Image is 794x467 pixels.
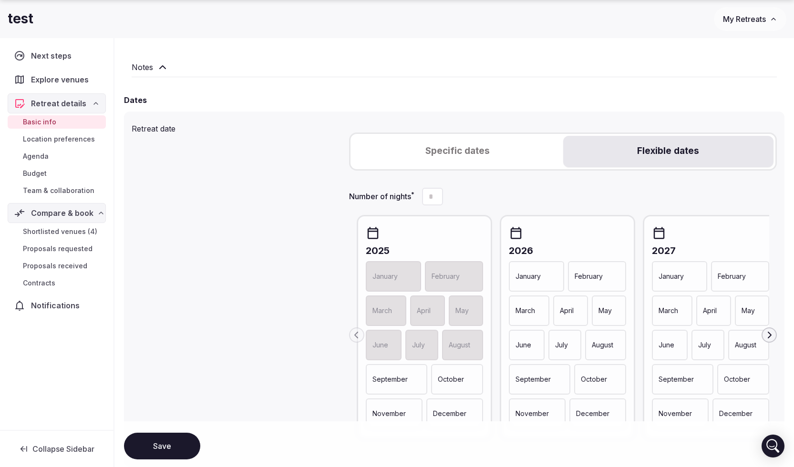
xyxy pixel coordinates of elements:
span: My Retreats [723,14,766,24]
p: September [516,375,551,384]
input: Number of nights* [422,188,443,205]
p: December [719,409,753,418]
span: Shortlisted venues (4) [23,227,97,236]
p: August [592,340,613,350]
a: Agenda [8,150,106,163]
p: September [372,375,408,384]
p: June [659,340,674,350]
p: March [659,306,678,315]
p: November [516,409,549,418]
span: Collapse Sidebar [32,444,94,454]
p: April [560,306,574,315]
span: Proposals requested [23,244,93,254]
span: Notifications [31,300,83,311]
h2: 2026 [509,244,626,257]
p: April [417,306,431,315]
a: Proposals received [8,259,106,273]
div: Open Intercom Messenger [762,435,784,457]
h2: 2025 [366,244,483,257]
p: November [372,409,406,418]
p: April [703,306,717,315]
p: March [372,306,392,315]
span: Budget [23,169,47,178]
button: Flexible dates [563,136,773,167]
span: Proposals received [23,261,87,271]
span: Next steps [31,50,75,61]
p: July [412,340,425,350]
button: Save [124,433,200,459]
a: Team & collaboration [8,184,106,197]
span: Retreat details [31,98,86,109]
p: February [718,272,746,281]
p: January [372,272,398,281]
p: June [372,340,388,350]
p: March [516,306,535,315]
button: Collapse Sidebar [8,438,106,459]
a: Basic info [8,115,106,129]
h2: Dates [124,94,147,106]
p: May [742,306,755,315]
a: Proposals requested [8,242,106,255]
p: December [576,409,609,418]
div: Retreat date [132,119,341,134]
p: October [581,375,607,384]
h2: 2027 [652,244,769,257]
p: February [575,272,603,281]
span: Contracts [23,278,55,288]
span: Number of nights [349,193,414,200]
a: Next steps [8,46,106,66]
p: July [555,340,568,350]
p: December [433,409,466,418]
p: September [659,375,694,384]
span: Explore venues [31,74,93,85]
h2: Notes [132,61,153,73]
span: Agenda [23,152,49,161]
p: May [455,306,469,315]
a: Budget [8,167,106,180]
p: January [659,272,684,281]
p: May [598,306,612,315]
h1: test [8,10,33,28]
button: My Retreats [714,7,786,31]
p: November [659,409,692,418]
a: Shortlisted venues (4) [8,225,106,238]
p: August [735,340,756,350]
p: July [698,340,711,350]
p: January [516,272,541,281]
a: Location preferences [8,132,106,146]
span: Basic info [23,117,56,127]
button: Specific dates [352,136,563,167]
span: Team & collaboration [23,186,94,195]
p: October [438,375,464,384]
a: Contracts [8,276,106,290]
p: June [516,340,531,350]
a: Notifications [8,295,106,315]
span: Compare & book [31,207,93,219]
p: October [724,375,750,384]
p: February [432,272,460,281]
p: August [449,340,470,350]
a: Explore venues [8,70,106,90]
span: Location preferences [23,134,95,144]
